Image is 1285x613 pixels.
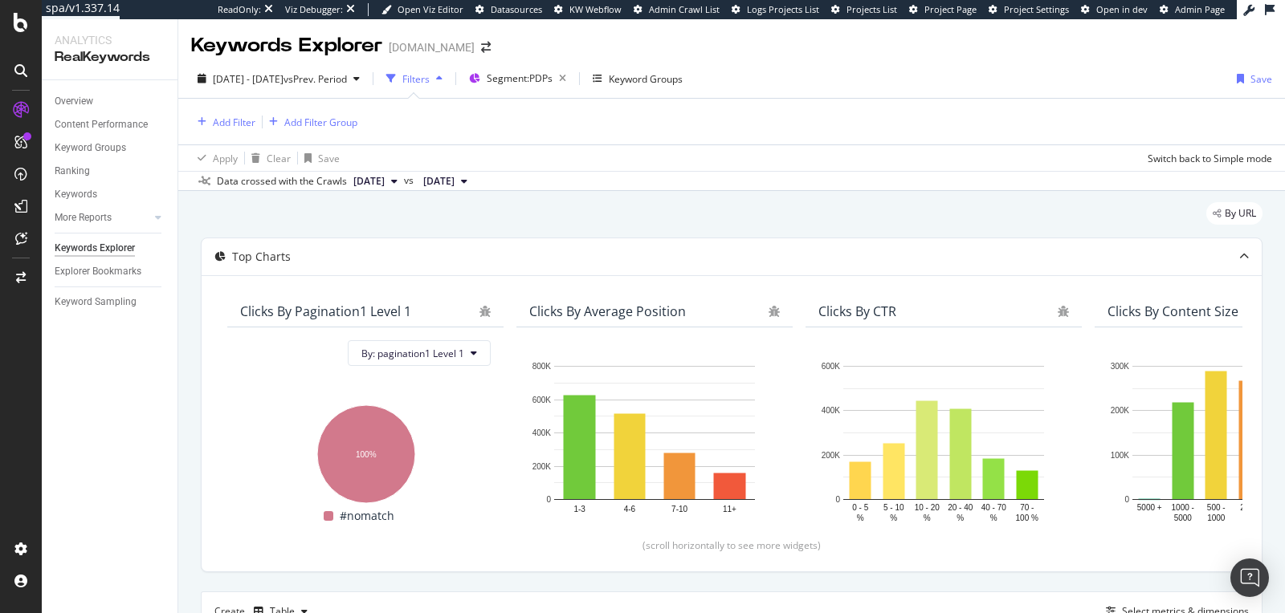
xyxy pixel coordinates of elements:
[990,514,997,522] text: %
[529,358,780,526] svg: A chart.
[285,3,343,16] div: Viz Debugger:
[989,3,1069,16] a: Project Settings
[217,174,347,189] div: Data crossed with the Crawls
[1141,145,1272,171] button: Switch back to Simple mode
[529,303,686,319] div: Clicks By Average Position
[1096,3,1148,15] span: Open in dev
[55,32,165,48] div: Analytics
[221,538,1242,552] div: (scroll horizontally to see more widgets)
[55,209,150,226] a: More Reports
[55,163,166,180] a: Ranking
[1207,503,1226,512] text: 500 -
[191,145,238,171] button: Apply
[671,505,687,514] text: 7-10
[417,172,474,191] button: [DATE]
[191,32,382,59] div: Keywords Explorer
[948,503,973,512] text: 20 - 40
[818,358,1069,526] svg: A chart.
[191,66,366,91] button: [DATE] - [DATE]vsPrev. Period
[1058,306,1069,317] div: bug
[298,145,340,171] button: Save
[232,249,291,265] div: Top Charts
[909,3,977,16] a: Project Page
[55,163,90,180] div: Ranking
[213,152,238,165] div: Apply
[769,306,780,317] div: bug
[55,186,166,203] a: Keywords
[747,3,819,15] span: Logs Projects List
[1250,72,1272,86] div: Save
[423,174,455,189] span: 2024 Dec. 28th
[191,112,255,132] button: Add Filter
[55,93,166,110] a: Overview
[1160,3,1225,16] a: Admin Page
[924,3,977,15] span: Project Page
[340,506,394,526] span: #nomatch
[55,140,126,156] div: Keyword Groups
[491,3,542,15] span: Datasources
[634,3,720,16] a: Admin Crawl List
[55,294,137,311] div: Keyword Sampling
[723,505,736,514] text: 11+
[915,503,940,512] text: 10 - 20
[1111,407,1130,416] text: 200K
[822,362,841,371] text: 600K
[732,3,819,16] a: Logs Projects List
[240,396,491,506] svg: A chart.
[55,263,166,280] a: Explorer Bookmarks
[1016,514,1038,522] text: 100 %
[1225,209,1256,218] span: By URL
[1137,503,1162,512] text: 5000 +
[649,3,720,15] span: Admin Crawl List
[1175,3,1225,15] span: Admin Page
[569,3,622,15] span: KW Webflow
[586,66,689,91] button: Keyword Groups
[1108,303,1238,319] div: Clicks By Content Size
[957,514,964,522] text: %
[267,152,291,165] div: Clear
[1240,503,1258,512] text: 250 -
[1174,514,1193,522] text: 5000
[353,174,385,189] span: 2025 Aug. 30th
[55,48,165,67] div: RealKeywords
[487,71,553,85] span: Segment: PDPs
[822,451,841,460] text: 200K
[890,514,897,522] text: %
[479,306,491,317] div: bug
[398,3,463,15] span: Open Viz Editor
[404,173,417,188] span: vs
[1230,558,1269,597] div: Open Intercom Messenger
[1081,3,1148,16] a: Open in dev
[573,505,585,514] text: 1-3
[609,72,683,86] div: Keyword Groups
[481,42,491,53] div: arrow-right-arrow-left
[546,495,551,504] text: 0
[55,186,97,203] div: Keywords
[361,347,464,360] span: By: pagination1 Level 1
[1124,495,1129,504] text: 0
[1004,3,1069,15] span: Project Settings
[1148,152,1272,165] div: Switch back to Simple mode
[389,39,475,55] div: [DOMAIN_NAME]
[852,503,868,512] text: 0 - 5
[532,396,552,404] text: 600K
[213,72,284,86] span: [DATE] - [DATE]
[55,209,112,226] div: More Reports
[318,152,340,165] div: Save
[857,514,864,522] text: %
[348,340,491,366] button: By: pagination1 Level 1
[831,3,897,16] a: Projects List
[55,140,166,156] a: Keyword Groups
[218,3,261,16] div: ReadOnly:
[1207,514,1226,522] text: 1000
[1206,202,1263,225] div: legacy label
[55,116,148,133] div: Content Performance
[463,66,573,91] button: Segment:PDPs
[263,112,357,132] button: Add Filter Group
[284,116,357,129] div: Add Filter Group
[240,303,411,319] div: Clicks By pagination1 Level 1
[981,503,1007,512] text: 40 - 70
[924,514,931,522] text: %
